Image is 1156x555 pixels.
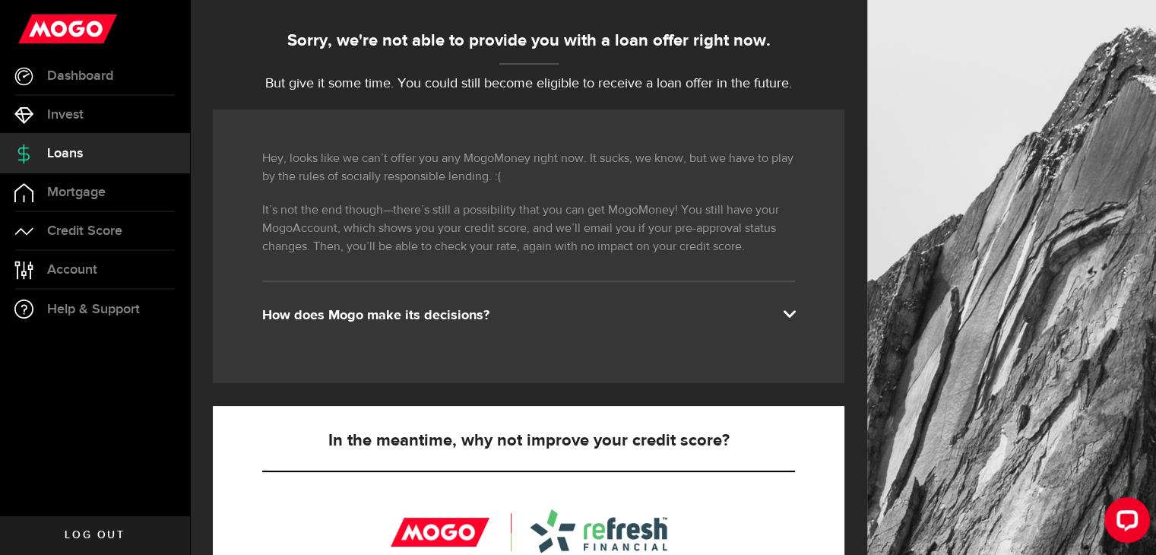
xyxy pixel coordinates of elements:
span: Loans [47,147,83,160]
div: How does Mogo make its decisions? [262,306,795,325]
span: Invest [47,108,84,122]
span: Dashboard [47,69,113,83]
span: Account [47,263,97,277]
p: Hey, looks like we can’t offer you any MogoMoney right now. It sucks, we know, but we have to pla... [262,150,795,186]
iframe: LiveChat chat widget [1092,491,1156,555]
p: But give it some time. You could still become eligible to receive a loan offer in the future. [213,74,844,94]
span: Log out [65,530,125,541]
h5: In the meantime, why not improve your credit score? [262,432,795,450]
span: Mortgage [47,186,106,199]
span: Credit Score [47,224,122,238]
div: Sorry, we're not able to provide you with a loan offer right now. [213,29,844,54]
p: It’s not the end though—there’s still a possibility that you can get MogoMoney! You still have yo... [262,201,795,256]
span: Help & Support [47,303,140,316]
